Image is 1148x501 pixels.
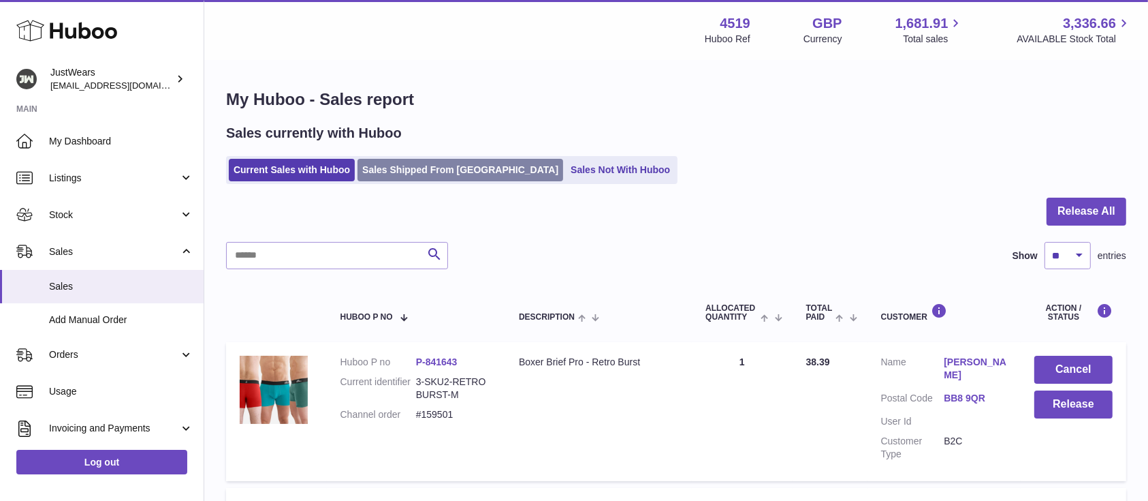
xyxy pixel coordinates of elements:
[50,66,173,92] div: JustWears
[49,280,193,293] span: Sales
[49,314,193,327] span: Add Manual Order
[49,209,179,222] span: Stock
[340,313,393,322] span: Huboo P no
[705,304,757,322] span: ALLOCATED Quantity
[416,356,458,367] a: P-841643
[881,392,944,408] dt: Postal Code
[519,356,678,369] div: Boxer Brief Pro - Retro Burst
[416,408,492,421] dd: #159501
[340,408,416,421] dt: Channel order
[50,80,200,91] span: [EMAIL_ADDRESS][DOMAIN_NAME]
[881,303,1007,322] div: Customer
[692,342,792,481] td: 1
[881,415,944,428] dt: User Id
[1034,303,1113,322] div: Action / Status
[895,14,964,46] a: 1,681.91 Total sales
[340,376,416,401] dt: Current identifier
[226,89,1126,110] h1: My Huboo - Sales report
[226,124,402,142] h2: Sales currently with Huboo
[1013,249,1038,262] label: Show
[49,385,193,398] span: Usage
[1063,14,1116,33] span: 3,336.66
[705,33,750,46] div: Huboo Ref
[49,245,179,258] span: Sales
[1034,391,1113,419] button: Release
[49,422,179,435] span: Invoicing and Payments
[519,313,575,322] span: Description
[944,356,1007,382] a: [PERSON_NAME]
[720,14,750,33] strong: 4519
[944,435,1007,461] dd: B2C
[49,172,179,185] span: Listings
[1017,14,1132,46] a: 3,336.66 AVAILABLE Stock Total
[895,14,948,33] span: 1,681.91
[340,356,416,369] dt: Huboo P no
[49,348,179,361] span: Orders
[357,159,563,181] a: Sales Shipped From [GEOGRAPHIC_DATA]
[903,33,963,46] span: Total sales
[240,356,308,424] img: 45191695227504.jpg
[16,450,187,474] a: Log out
[1017,33,1132,46] span: AVAILABLE Stock Total
[16,69,37,89] img: internalAdmin-4519@internal.huboo.com
[1047,198,1126,226] button: Release All
[944,392,1007,405] a: BB8 9QR
[229,159,355,181] a: Current Sales with Huboo
[881,356,944,385] dt: Name
[812,14,842,33] strong: GBP
[806,356,830,367] span: 38.39
[881,435,944,461] dt: Customer Type
[416,376,492,401] dd: 3-SKU2-RETRO BURST-M
[1098,249,1126,262] span: entries
[1034,356,1113,384] button: Cancel
[803,33,842,46] div: Currency
[49,135,193,148] span: My Dashboard
[566,159,675,181] a: Sales Not With Huboo
[806,304,833,322] span: Total paid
